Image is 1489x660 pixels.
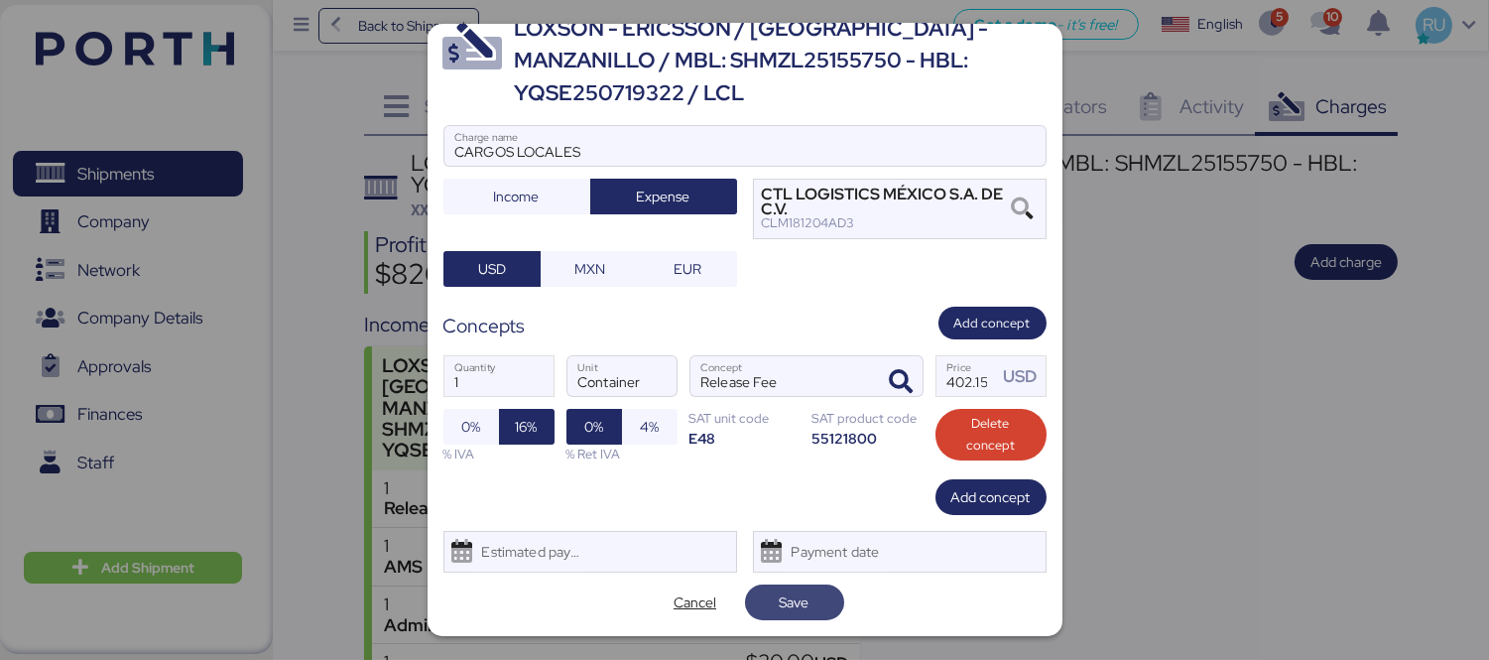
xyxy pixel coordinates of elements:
button: 0% [566,409,622,445]
span: Cancel [674,591,716,614]
span: USD [478,257,506,281]
button: Add concept [935,479,1047,515]
div: 55121800 [812,429,924,448]
input: Concept [690,356,875,396]
div: USD [1003,364,1045,389]
div: E48 [689,429,801,448]
button: Delete concept [935,409,1047,461]
span: Add concept [951,485,1031,509]
input: Unit [567,356,677,396]
span: 16% [516,415,538,439]
span: Income [494,185,540,208]
span: 0% [584,415,603,439]
button: Expense [590,179,737,214]
input: Charge name [444,126,1046,166]
button: EUR [639,251,737,287]
div: CLM181204AD3 [762,216,1008,230]
span: 4% [640,415,659,439]
button: ConceptConcept [881,361,923,403]
span: Expense [637,185,690,208]
button: 4% [622,409,678,445]
span: Add concept [954,313,1031,334]
span: MXN [574,257,605,281]
button: USD [443,251,542,287]
div: LOXSON - ERICSSON / [GEOGRAPHIC_DATA] - MANZANILLO / MBL: SHMZL25155750 - HBL: YQSE250719322 / LCL [515,13,1047,109]
button: 0% [443,409,499,445]
div: SAT unit code [689,409,801,428]
span: Save [780,591,809,614]
button: 16% [499,409,555,445]
button: Cancel [646,585,745,620]
input: Quantity [444,356,554,396]
span: EUR [674,257,701,281]
button: MXN [541,251,639,287]
div: % IVA [443,445,555,463]
span: Delete concept [951,413,1031,457]
input: Price [936,356,998,396]
button: Save [745,585,844,620]
button: Add concept [938,307,1047,339]
div: % Ret IVA [566,445,678,463]
button: Income [443,179,590,214]
span: 0% [461,415,480,439]
div: CTL LOGISTICS MÉXICO S.A. DE C.V. [762,188,1008,216]
div: SAT product code [812,409,924,428]
div: Concepts [443,312,526,340]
